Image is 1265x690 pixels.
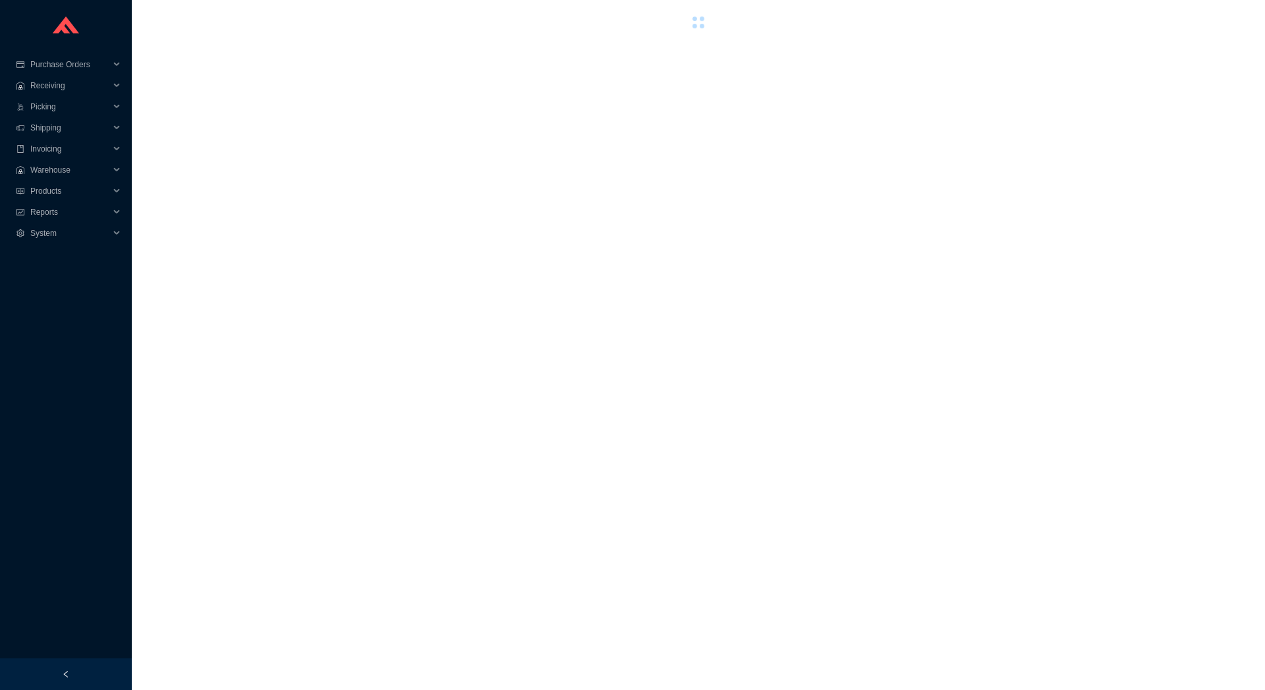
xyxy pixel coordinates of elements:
[30,223,109,244] span: System
[30,202,109,223] span: Reports
[30,138,109,159] span: Invoicing
[16,229,25,237] span: setting
[16,145,25,153] span: book
[16,208,25,216] span: fund
[16,61,25,69] span: credit-card
[30,75,109,96] span: Receiving
[30,117,109,138] span: Shipping
[30,96,109,117] span: Picking
[62,670,70,678] span: left
[30,159,109,181] span: Warehouse
[30,54,109,75] span: Purchase Orders
[16,187,25,195] span: read
[30,181,109,202] span: Products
